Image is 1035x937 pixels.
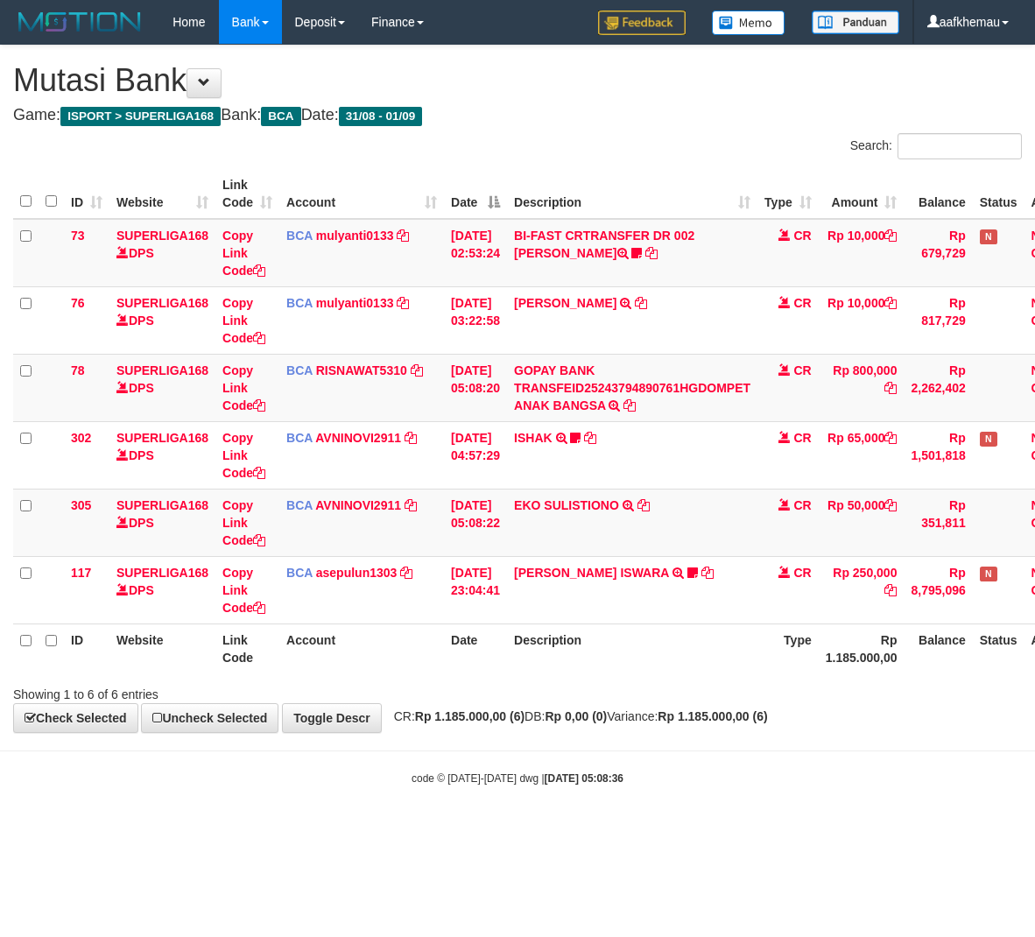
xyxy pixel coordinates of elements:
th: Link Code [215,623,279,673]
a: GOPAY BANK TRANSFEID25243794890761HGDOMPET ANAK BANGSA [514,363,750,412]
img: Feedback.jpg [598,11,686,35]
a: Copy Rp 10,000 to clipboard [884,229,897,243]
span: CR [793,363,811,377]
td: Rp 10,000 [819,219,905,287]
h4: Game: Bank: Date: [13,107,1022,124]
a: Copy Link Code [222,296,265,345]
a: Copy Rp 50,000 to clipboard [884,498,897,512]
td: Rp 65,000 [819,421,905,489]
div: Showing 1 to 6 of 6 entries [13,679,419,703]
span: 31/08 - 01/09 [339,107,423,126]
a: mulyanti0133 [316,296,394,310]
a: SUPERLIGA168 [116,431,208,445]
a: Copy Rp 250,000 to clipboard [884,583,897,597]
td: DPS [109,489,215,556]
a: mulyanti0133 [316,229,394,243]
img: panduan.png [812,11,899,34]
td: [DATE] 02:53:24 [444,219,507,287]
th: Description: activate to sort column ascending [507,169,757,219]
a: Copy Link Code [222,363,265,412]
span: BCA [286,431,313,445]
span: Has Note [980,432,997,447]
td: Rp 2,262,402 [904,354,972,421]
span: CR [793,431,811,445]
a: asepulun1303 [316,566,398,580]
td: BI-FAST CRTRANSFER DR 002 [PERSON_NAME] [507,219,757,287]
span: 117 [71,566,91,580]
img: Button%20Memo.svg [712,11,785,35]
td: [DATE] 03:22:58 [444,286,507,354]
a: Copy asepulun1303 to clipboard [400,566,412,580]
strong: Rp 1.185.000,00 (6) [415,709,525,723]
th: Website: activate to sort column ascending [109,169,215,219]
a: AVNINOVI2911 [315,431,401,445]
span: 73 [71,229,85,243]
td: DPS [109,556,215,623]
th: Status [973,623,1024,673]
th: Link Code: activate to sort column ascending [215,169,279,219]
span: BCA [286,229,313,243]
a: Check Selected [13,703,138,733]
a: Copy Link Code [222,566,265,615]
td: Rp 250,000 [819,556,905,623]
td: Rp 351,811 [904,489,972,556]
span: ISPORT > SUPERLIGA168 [60,107,221,126]
td: Rp 679,729 [904,219,972,287]
span: BCA [286,296,313,310]
a: Copy ISHAK to clipboard [584,431,596,445]
a: SUPERLIGA168 [116,498,208,512]
a: Copy BI-FAST CRTRANSFER DR 002 MUHAMAD MADROJI to clipboard [645,246,658,260]
td: Rp 8,795,096 [904,556,972,623]
td: [DATE] 05:08:20 [444,354,507,421]
label: Search: [850,133,1022,159]
a: ISHAK [514,431,553,445]
td: Rp 1,501,818 [904,421,972,489]
a: SUPERLIGA168 [116,229,208,243]
th: Balance [904,169,972,219]
a: Copy Link Code [222,498,265,547]
a: [PERSON_NAME] ISWARA [514,566,669,580]
span: BCA [286,498,313,512]
input: Search: [898,133,1022,159]
a: Copy AVNINOVI2911 to clipboard [405,431,417,445]
span: BCA [286,566,313,580]
a: [PERSON_NAME] [514,296,616,310]
a: Copy Rp 10,000 to clipboard [884,296,897,310]
a: Copy AVNINOVI2911 to clipboard [405,498,417,512]
a: Copy GOPAY BANK TRANSFEID25243794890761HGDOMPET ANAK BANGSA to clipboard [623,398,636,412]
th: Rp 1.185.000,00 [819,623,905,673]
a: Toggle Descr [282,703,382,733]
th: Type [757,623,819,673]
th: Account: activate to sort column ascending [279,169,444,219]
strong: Rp 0,00 (0) [545,709,607,723]
th: ID: activate to sort column ascending [64,169,109,219]
strong: [DATE] 05:08:36 [545,772,623,785]
th: Amount: activate to sort column ascending [819,169,905,219]
a: SUPERLIGA168 [116,363,208,377]
a: SUPERLIGA168 [116,296,208,310]
td: DPS [109,286,215,354]
span: CR [793,566,811,580]
span: CR [793,229,811,243]
td: Rp 10,000 [819,286,905,354]
th: ID [64,623,109,673]
a: Copy RISNAWAT5310 to clipboard [411,363,423,377]
th: Date: activate to sort column descending [444,169,507,219]
span: 76 [71,296,85,310]
h1: Mutasi Bank [13,63,1022,98]
a: Copy EKO SULISTIONO to clipboard [637,498,650,512]
strong: Rp 1.185.000,00 (6) [658,709,767,723]
th: Date [444,623,507,673]
th: Balance [904,623,972,673]
a: Copy mulyanti0133 to clipboard [397,296,409,310]
th: Status [973,169,1024,219]
a: Copy DIONYSIUS ISWARA to clipboard [701,566,714,580]
span: Has Note [980,229,997,244]
th: Type: activate to sort column ascending [757,169,819,219]
td: DPS [109,354,215,421]
a: Copy mulyanti0133 to clipboard [397,229,409,243]
th: Description [507,623,757,673]
a: Copy Link Code [222,229,265,278]
span: Has Note [980,567,997,581]
td: DPS [109,219,215,287]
